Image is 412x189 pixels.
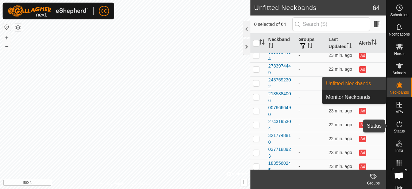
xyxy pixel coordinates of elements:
span: Animals [392,71,406,75]
span: VPs [396,110,403,114]
td: - [296,104,326,118]
td: - [296,132,326,146]
p-sorticon: Activate to sort [268,44,274,49]
span: Oct 6, 2025, 2:35 PM [329,122,352,127]
span: Neckbands [389,90,409,94]
p-sorticon: Activate to sort [307,44,313,49]
span: Oct 6, 2025, 2:35 PM [329,108,352,113]
h2: Unfitted Neckbands [254,4,373,12]
p-sorticon: Activate to sort [259,40,265,46]
span: CC [101,8,107,15]
div: 0377188923 [268,146,294,160]
span: Notifications [389,32,410,36]
button: Ad [359,122,366,128]
span: Heatmap [391,168,407,172]
a: Contact Us [131,181,150,186]
input: Search (S) [292,17,370,31]
span: Oct 6, 2025, 2:35 PM [329,150,352,155]
span: Herds [394,52,404,56]
span: i [243,180,244,185]
th: Alerts [356,34,386,53]
button: Map Layers [14,24,22,31]
td: - [296,90,326,104]
span: Oct 6, 2025, 2:35 PM [329,67,352,72]
span: 64 [373,3,380,13]
td: - [296,118,326,132]
div: Open chat [390,167,407,184]
p-sorticon: Activate to sort [347,44,352,49]
div: 2437592302 [268,77,294,90]
div: 0076666490 [268,104,294,118]
div: 1835560245 [268,160,294,173]
a: Unfitted Neckbands [322,77,386,90]
a: Monitor Neckbands [322,91,386,104]
div: 2135884006 [268,90,294,104]
button: Ad [359,66,366,73]
button: Ad [359,108,366,114]
div: 2743195304 [268,118,294,132]
button: Ad [359,52,366,59]
td: - [296,48,326,62]
td: - [296,62,326,76]
button: Ad [359,136,366,142]
button: Reset Map [3,23,11,31]
button: i [240,179,248,186]
th: Groups [296,34,326,53]
img: Gallagher Logo [8,5,88,17]
td: - [296,146,326,160]
span: Infra [395,149,403,152]
th: Last Updated [326,34,356,53]
td: - [296,76,326,90]
span: Oct 6, 2025, 2:34 PM [329,53,352,58]
button: – [3,42,11,50]
span: Monitor Neckbands [326,93,370,101]
div: 3217748810 [268,132,294,146]
span: Oct 6, 2025, 2:34 PM [329,164,352,169]
span: Status [394,129,405,133]
span: 0 selected of 64 [254,21,292,28]
button: Ad [359,163,366,170]
a: Privacy Policy [100,181,124,186]
span: Unfitted Neckbands [326,80,371,88]
span: Schedules [390,13,408,17]
button: + [3,34,11,42]
div: Groups [360,180,386,186]
button: Ad [359,150,366,156]
div: 2733974449 [268,63,294,76]
p-sorticon: Activate to sort [371,40,377,46]
td: - [296,160,326,173]
th: Neckband [266,34,296,53]
span: Oct 6, 2025, 2:35 PM [329,136,352,141]
div: 3336934484 [268,49,294,62]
